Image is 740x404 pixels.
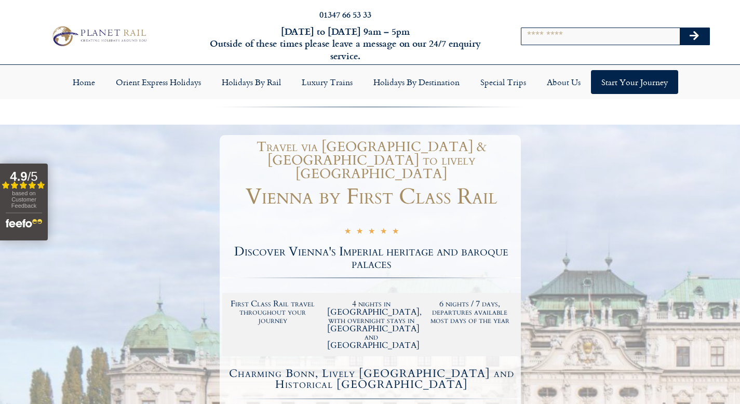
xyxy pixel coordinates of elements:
[222,186,521,208] h1: Vienna by First Class Rail
[680,28,710,45] button: Search
[5,70,735,94] nav: Menu
[224,368,519,390] h4: Charming Bonn, Lively [GEOGRAPHIC_DATA] and Historical [GEOGRAPHIC_DATA]
[356,226,363,238] i: ★
[327,300,415,349] h2: 4 nights in [GEOGRAPHIC_DATA], with overnight stays in [GEOGRAPHIC_DATA] and [GEOGRAPHIC_DATA]
[591,70,678,94] a: Start your Journey
[344,225,399,238] div: 5/5
[229,300,317,325] h2: First Class Rail travel throughout your journey
[426,300,514,325] h2: 6 nights / 7 days, departures available most days of the year
[211,70,291,94] a: Holidays by Rail
[380,226,387,238] i: ★
[291,70,363,94] a: Luxury Trains
[200,25,491,62] h6: [DATE] to [DATE] 9am – 5pm Outside of these times please leave a message on our 24/7 enquiry serv...
[319,8,371,20] a: 01347 66 53 33
[392,226,399,238] i: ★
[536,70,591,94] a: About Us
[363,70,470,94] a: Holidays by Destination
[48,24,150,49] img: Planet Rail Train Holidays Logo
[344,226,351,238] i: ★
[222,246,521,271] h2: Discover Vienna's Imperial heritage and baroque palaces
[368,226,375,238] i: ★
[470,70,536,94] a: Special Trips
[105,70,211,94] a: Orient Express Holidays
[227,140,516,181] h1: Travel via [GEOGRAPHIC_DATA] & [GEOGRAPHIC_DATA] to lively [GEOGRAPHIC_DATA]
[62,70,105,94] a: Home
